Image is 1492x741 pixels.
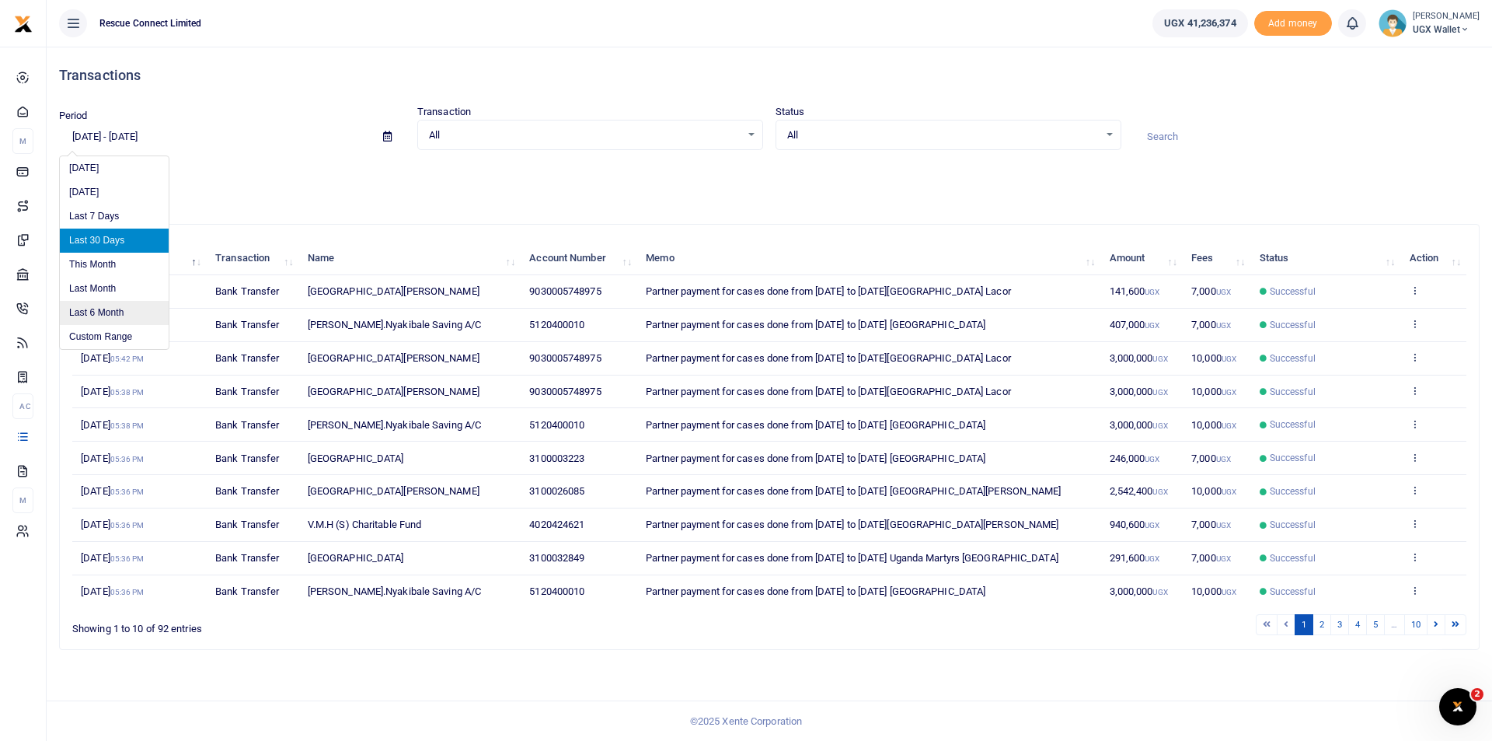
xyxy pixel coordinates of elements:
li: Last Month [60,277,169,301]
img: logo-small [14,15,33,33]
span: 9030005748975 [529,352,601,364]
span: Partner payment for cases done from [DATE] to [DATE][GEOGRAPHIC_DATA] Lacor [646,285,1011,297]
span: 4020424621 [529,519,584,530]
small: UGX [1222,588,1236,596]
span: Successful [1270,451,1316,465]
span: 10,000 [1191,485,1236,497]
span: Partner payment for cases done from [DATE] to [DATE] [GEOGRAPHIC_DATA] [646,319,985,330]
span: Successful [1270,418,1316,432]
li: Wallet ballance [1146,9,1253,37]
span: UGX 41,236,374 [1164,16,1236,31]
li: [DATE] [60,180,169,204]
label: Transaction [417,104,471,120]
small: UGX [1152,421,1167,430]
h4: Transactions [59,67,1480,84]
span: [DATE] [81,585,144,597]
small: UGX [1152,488,1167,496]
li: M [12,128,33,154]
span: Rescue Connect Limited [93,16,207,30]
span: All [787,128,1099,143]
input: select period [59,124,371,150]
small: 05:38 PM [110,421,145,430]
span: [DATE] [81,419,144,431]
small: UGX [1145,521,1159,530]
span: UGX Wallet [1413,23,1480,37]
img: profile-user [1379,9,1407,37]
span: Bank Transfer [215,352,279,364]
li: Toup your wallet [1254,11,1332,37]
span: 5120400010 [529,419,584,431]
span: 3100003223 [529,453,584,464]
a: 3 [1330,614,1349,635]
label: Period [59,108,88,124]
span: 2,542,400 [1110,485,1168,497]
span: Successful [1270,518,1316,532]
span: Successful [1270,385,1316,399]
span: [PERSON_NAME].Nyakibale Saving A/C [308,419,481,431]
span: Partner payment for cases done from [DATE] to [DATE][GEOGRAPHIC_DATA] Lacor [646,352,1011,364]
small: UGX [1145,554,1159,563]
a: Add money [1254,16,1332,28]
span: 7,000 [1191,319,1231,330]
small: 05:42 PM [110,355,145,363]
span: Successful [1270,585,1316,599]
span: [DATE] [81,352,144,364]
span: 940,600 [1110,519,1160,530]
small: UGX [1152,588,1167,596]
span: [PERSON_NAME].Nyakibale Saving A/C [308,585,481,597]
a: logo-small logo-large logo-large [14,17,33,29]
a: profile-user [PERSON_NAME] UGX Wallet [1379,9,1480,37]
span: [DATE] [81,519,144,530]
span: Bank Transfer [215,419,279,431]
small: UGX [1222,355,1236,363]
span: 7,000 [1191,552,1231,564]
span: [GEOGRAPHIC_DATA][PERSON_NAME] [308,386,479,397]
th: Amount: activate to sort column ascending [1100,242,1183,275]
span: V.M.H (S) Charitable Fund [308,519,422,530]
p: Download [59,169,1480,185]
a: 1 [1295,614,1313,635]
span: 7,000 [1191,519,1231,530]
span: [PERSON_NAME].Nyakibale Saving A/C [308,319,481,330]
span: 246,000 [1110,453,1160,464]
a: UGX 41,236,374 [1152,9,1247,37]
span: 3,000,000 [1110,386,1168,397]
span: 3100032849 [529,552,584,564]
small: UGX [1222,421,1236,430]
small: [PERSON_NAME] [1413,10,1480,23]
span: [GEOGRAPHIC_DATA] [308,552,404,564]
span: Partner payment for cases done from [DATE] to [DATE][GEOGRAPHIC_DATA][PERSON_NAME] [646,519,1058,530]
span: 407,000 [1110,319,1160,330]
span: Add money [1254,11,1332,37]
span: 10,000 [1191,585,1236,597]
small: UGX [1216,554,1231,563]
span: 141,600 [1110,285,1160,297]
small: 05:36 PM [110,455,145,463]
span: 10,000 [1191,352,1236,364]
span: 10,000 [1191,386,1236,397]
small: UGX [1145,321,1159,330]
span: Partner payment for cases done from [DATE] to [DATE] [GEOGRAPHIC_DATA] [646,453,985,464]
th: Action: activate to sort column ascending [1400,242,1466,275]
span: 3,000,000 [1110,585,1168,597]
th: Memo: activate to sort column ascending [637,242,1100,275]
span: Successful [1270,551,1316,565]
a: 4 [1348,614,1367,635]
span: 3,000,000 [1110,419,1168,431]
small: UGX [1222,388,1236,397]
small: UGX [1216,321,1231,330]
span: Partner payment for cases done from [DATE] to [DATE][GEOGRAPHIC_DATA] Lacor [646,386,1011,397]
a: 10 [1404,614,1428,635]
span: Successful [1270,318,1316,332]
small: UGX [1152,388,1167,397]
th: Transaction: activate to sort column ascending [207,242,299,275]
span: 10,000 [1191,419,1236,431]
span: 7,000 [1191,453,1231,464]
span: Successful [1270,285,1316,299]
th: Status: activate to sort column ascending [1250,242,1400,275]
small: 05:36 PM [110,588,145,596]
span: [DATE] [81,453,144,464]
iframe: Intercom live chat [1439,688,1476,725]
span: [GEOGRAPHIC_DATA][PERSON_NAME] [308,485,479,497]
span: 5120400010 [529,585,584,597]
